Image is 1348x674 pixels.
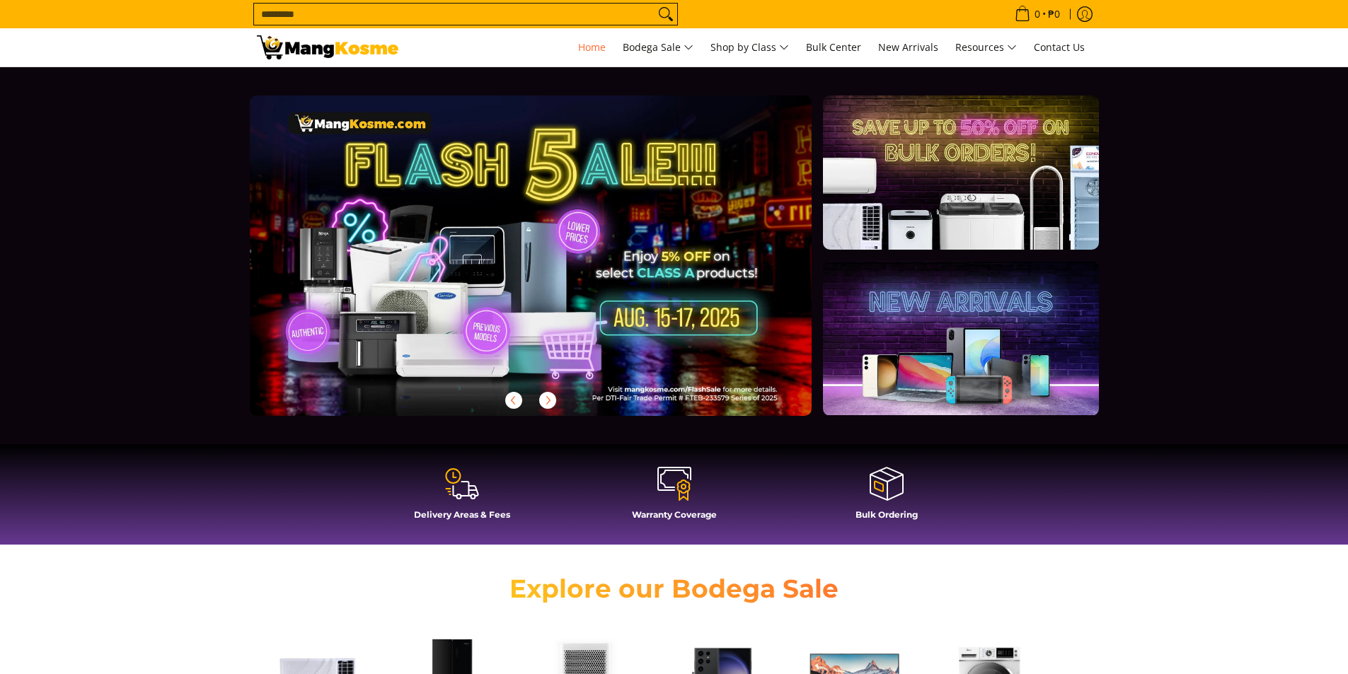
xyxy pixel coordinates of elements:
span: Resources [955,39,1017,57]
a: Home [571,28,613,66]
h4: Delivery Areas & Fees [363,509,561,520]
img: Mang Kosme: Your Home Appliances Warehouse Sale Partner! [257,35,398,59]
span: New Arrivals [878,40,938,54]
span: Home [578,40,606,54]
span: ₱0 [1046,9,1062,19]
span: Shop by Class [710,39,789,57]
a: Bulk Center [799,28,868,66]
nav: Main Menu [413,28,1092,66]
a: Contact Us [1027,28,1092,66]
a: Resources [948,28,1024,66]
a: Warranty Coverage [575,465,773,530]
a: More [250,95,858,438]
a: Shop by Class [703,28,796,66]
button: Previous [498,385,529,416]
a: Delivery Areas & Fees [363,465,561,530]
button: Search [655,4,677,25]
a: Bulk Ordering [788,465,986,530]
span: 0 [1032,9,1042,19]
span: • [1010,6,1064,22]
a: Bodega Sale [616,28,701,66]
button: Next [532,385,563,416]
h4: Bulk Ordering [788,509,986,520]
h4: Warranty Coverage [575,509,773,520]
h2: Explore our Bodega Sale [469,573,880,605]
span: Bodega Sale [623,39,693,57]
span: Contact Us [1034,40,1085,54]
span: Bulk Center [806,40,861,54]
a: New Arrivals [871,28,945,66]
